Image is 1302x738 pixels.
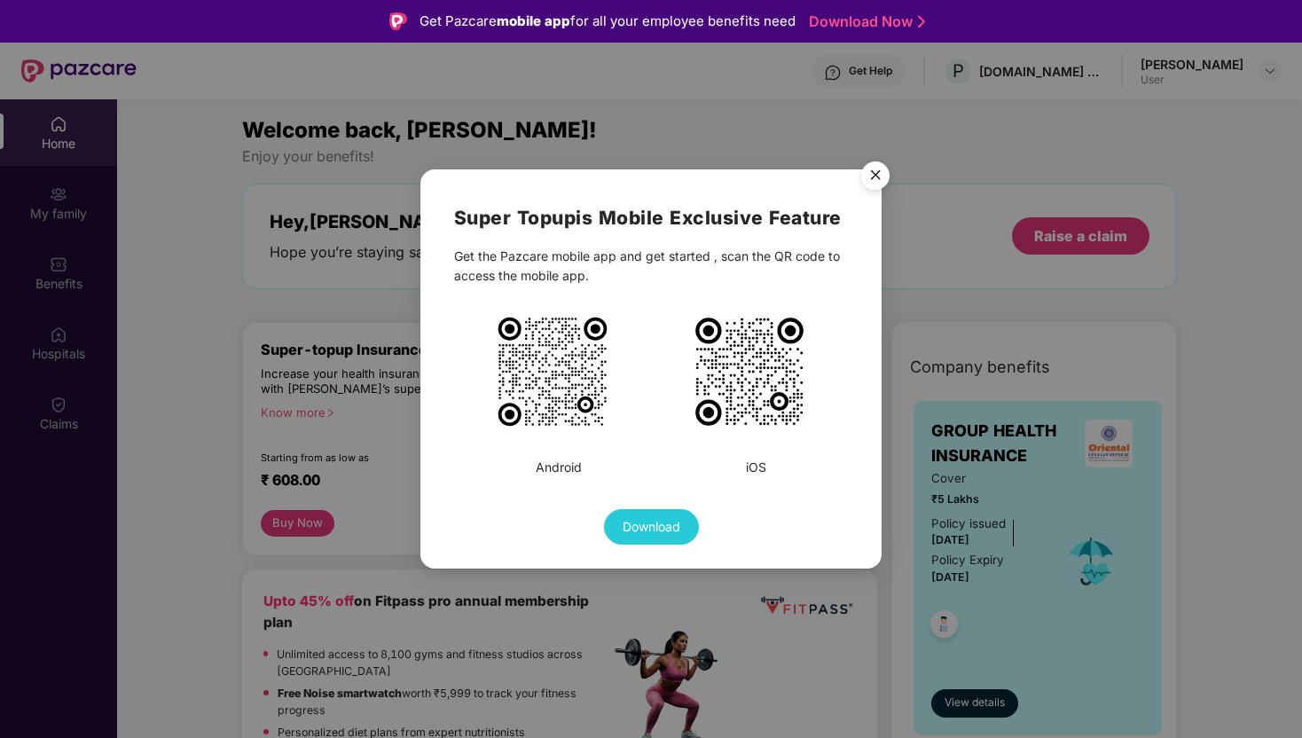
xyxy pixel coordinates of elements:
[495,314,610,429] img: PiA8c3ZnIHdpZHRoPSIxMDE1IiBoZWlnaHQ9IjEwMTUiIHZpZXdCb3g9Ii0xIC0xIDM1IDM1IiB4bWxucz0iaHR0cDovL3d3d...
[420,11,796,32] div: Get Pazcare for all your employee benefits need
[389,12,407,30] img: Logo
[454,203,848,232] h2: Super Topup is Mobile Exclusive Feature
[454,247,848,286] div: Get the Pazcare mobile app and get started , scan the QR code to access the mobile app.
[851,153,898,200] button: Close
[604,509,699,545] button: Download
[809,12,920,31] a: Download Now
[851,153,900,203] img: svg+xml;base64,PHN2ZyB4bWxucz0iaHR0cDovL3d3dy53My5vcmcvMjAwMC9zdmciIHdpZHRoPSI1NiIgaGVpZ2h0PSI1Ni...
[692,314,807,429] img: PiA8c3ZnIHdpZHRoPSIxMDIzIiBoZWlnaHQ9IjEwMjMiIHZpZXdCb3g9Ii0xIC0xIDMxIDMxIiB4bWxucz0iaHR0cDovL3d3d...
[918,12,925,31] img: Stroke
[746,458,766,477] div: iOS
[497,12,570,29] strong: mobile app
[536,458,582,477] div: Android
[623,517,680,537] span: Download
